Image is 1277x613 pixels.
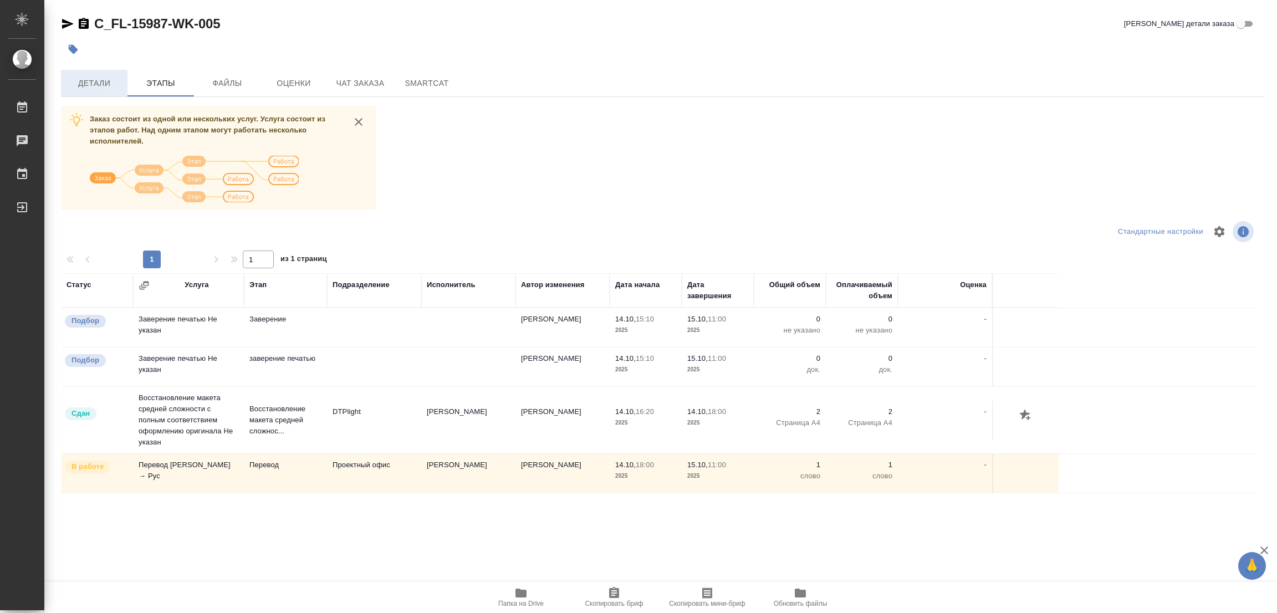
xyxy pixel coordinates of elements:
p: 1 [831,459,892,471]
span: Заказ состоит из одной или нескольких услуг. Услуга состоит из этапов работ. Над одним этапом мог... [90,115,325,145]
div: Исполнитель [427,279,476,290]
p: 2 [831,406,892,417]
button: Скопировать ссылку [77,17,90,30]
p: Страница А4 [759,417,820,428]
p: слово [759,471,820,482]
button: Обновить файлы [754,582,847,613]
td: Заверение печатью Не указан [133,348,244,386]
p: Перевод [249,459,321,471]
p: 2 [759,406,820,417]
p: В работе [71,461,104,472]
p: 2025 [615,364,676,375]
td: [PERSON_NAME] [515,308,610,347]
p: 2025 [687,417,748,428]
td: [PERSON_NAME] [515,348,610,386]
div: Этап [249,279,267,290]
p: слово [831,471,892,482]
div: Услуга [185,279,208,290]
p: 16:20 [636,407,654,416]
td: [PERSON_NAME] [421,454,515,493]
p: 2025 [615,325,676,336]
a: - [984,461,987,469]
p: 1 [759,459,820,471]
p: док. [831,364,892,375]
td: DTPlight [327,401,421,440]
p: Сдан [71,408,90,419]
div: Дата начала [615,279,660,290]
p: 2025 [687,471,748,482]
p: 15:10 [636,315,654,323]
p: 15.10, [687,354,708,362]
span: Папка на Drive [498,600,544,607]
p: 11:00 [708,461,726,469]
p: 2025 [615,417,676,428]
button: Добавить оценку [1017,406,1035,425]
p: 11:00 [708,354,726,362]
p: 14.10, [615,407,636,416]
a: - [984,354,987,362]
button: Скопировать ссылку для ЯМессенджера [61,17,74,30]
div: Автор изменения [521,279,584,290]
p: 18:00 [708,407,726,416]
p: 14.10, [615,461,636,469]
div: Статус [67,279,91,290]
td: Перевод [PERSON_NAME] → Рус [133,454,244,493]
span: Файлы [201,76,254,90]
span: из 1 страниц [280,252,327,268]
td: [PERSON_NAME] [515,454,610,493]
p: док. [759,364,820,375]
td: Проектный офис [327,454,421,493]
button: Скопировать мини-бриф [661,582,754,613]
button: Добавить тэг [61,37,85,62]
span: Настроить таблицу [1206,218,1233,245]
span: Чат заказа [334,76,387,90]
button: Сгруппировать [139,280,150,291]
div: Оценка [960,279,987,290]
a: C_FL-15987-WK-005 [94,16,220,31]
button: Папка на Drive [474,582,568,613]
a: - [984,315,987,323]
span: Этапы [134,76,187,90]
p: Восстановление макета средней сложнос... [249,403,321,437]
p: не указано [831,325,892,336]
p: Заверение [249,314,321,325]
span: Оценки [267,76,320,90]
button: Скопировать бриф [568,582,661,613]
span: Посмотреть информацию [1233,221,1256,242]
span: SmartCat [400,76,453,90]
p: Страница А4 [831,417,892,428]
span: [PERSON_NAME] детали заказа [1124,18,1234,29]
p: 14.10, [615,354,636,362]
div: split button [1115,223,1206,241]
p: 15.10, [687,315,708,323]
div: Подразделение [333,279,390,290]
p: 0 [759,314,820,325]
button: close [350,114,367,130]
p: 0 [759,353,820,364]
p: 15:10 [636,354,654,362]
p: 2025 [687,325,748,336]
button: 🙏 [1238,552,1266,580]
div: Общий объем [769,279,820,290]
span: Детали [68,76,121,90]
p: 2025 [615,471,676,482]
p: 0 [831,314,892,325]
td: [PERSON_NAME] [421,401,515,440]
p: Подбор [71,315,99,326]
div: Дата завершения [687,279,748,302]
p: 14.10, [615,315,636,323]
td: Восстановление макета средней сложности с полным соответствием оформлению оригинала Не указан [133,387,244,453]
p: 2025 [687,364,748,375]
span: 🙏 [1243,554,1261,578]
span: Обновить файлы [774,600,828,607]
td: Заверение печатью Не указан [133,308,244,347]
p: 11:00 [708,315,726,323]
div: Оплачиваемый объем [831,279,892,302]
p: заверение печатью [249,353,321,364]
p: 0 [831,353,892,364]
p: Подбор [71,355,99,366]
a: - [984,407,987,416]
p: 15.10, [687,461,708,469]
span: Скопировать бриф [585,600,643,607]
p: не указано [759,325,820,336]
